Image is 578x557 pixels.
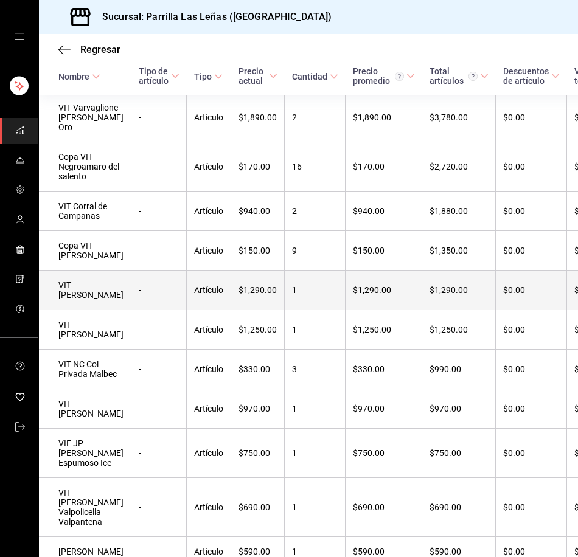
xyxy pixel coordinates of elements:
td: $2,720.00 [422,142,496,192]
td: - [131,271,187,310]
td: $0.00 [496,478,567,537]
td: $1,290.00 [231,271,285,310]
td: - [131,429,187,478]
td: 9 [285,231,346,271]
div: Descuentos de artículo [503,66,549,86]
span: Cantidad [292,72,338,81]
td: $1,250.00 [231,310,285,350]
td: $970.00 [346,389,422,429]
td: $3,780.00 [422,93,496,142]
td: VIE JP [PERSON_NAME] Espumoso Ice [39,429,131,478]
td: VIT Varvaglione [PERSON_NAME] Oro [39,93,131,142]
span: Precio promedio [353,66,415,86]
td: $970.00 [422,389,496,429]
td: $0.00 [496,192,567,231]
td: Artículo [187,271,231,310]
h3: Sucursal: Parrilla Las Leñas ([GEOGRAPHIC_DATA]) [92,10,332,24]
td: $0.00 [496,142,567,192]
td: $0.00 [496,93,567,142]
td: - [131,142,187,192]
td: 2 [285,93,346,142]
td: $170.00 [346,142,422,192]
td: - [131,389,187,429]
td: Artículo [187,389,231,429]
td: $0.00 [496,310,567,350]
td: Artículo [187,429,231,478]
td: $1,880.00 [422,192,496,231]
td: $1,890.00 [346,93,422,142]
td: 1 [285,429,346,478]
td: - [131,192,187,231]
td: $1,250.00 [422,310,496,350]
td: $750.00 [422,429,496,478]
td: VIT Corral de Campanas [39,192,131,231]
svg: Precio promedio = Total artículos / cantidad [395,72,404,81]
td: $0.00 [496,231,567,271]
td: Artículo [187,350,231,389]
button: Regresar [58,44,120,55]
td: 1 [285,310,346,350]
td: $1,290.00 [422,271,496,310]
div: Precio promedio [353,66,404,86]
span: Tipo de artículo [139,66,179,86]
td: Copa VIT Negroamaro del salento [39,142,131,192]
td: VIT [PERSON_NAME] [39,271,131,310]
td: Artículo [187,310,231,350]
td: $690.00 [231,478,285,537]
td: $0.00 [496,389,567,429]
td: $690.00 [346,478,422,537]
td: $990.00 [422,350,496,389]
td: $0.00 [496,429,567,478]
td: 1 [285,271,346,310]
td: - [131,350,187,389]
td: $150.00 [346,231,422,271]
span: Total artículos [430,66,489,86]
td: $970.00 [231,389,285,429]
td: Artículo [187,231,231,271]
span: Tipo [194,72,223,81]
td: $690.00 [422,478,496,537]
td: $750.00 [346,429,422,478]
td: Artículo [187,142,231,192]
td: VIT [PERSON_NAME] [39,310,131,350]
td: - [131,310,187,350]
td: - [131,93,187,142]
td: $1,350.00 [422,231,496,271]
div: Total artículos [430,66,478,86]
div: Tipo [194,72,212,81]
td: 3 [285,350,346,389]
td: - [131,231,187,271]
td: - [131,478,187,537]
svg: El total artículos considera cambios de precios en los artículos así como costos adicionales por ... [468,72,478,81]
span: Descuentos de artículo [503,66,560,86]
div: Nombre [58,72,89,81]
div: Cantidad [292,72,327,81]
td: 2 [285,192,346,231]
td: Artículo [187,192,231,231]
td: VIT [PERSON_NAME] [39,389,131,429]
td: $0.00 [496,350,567,389]
span: Regresar [80,44,120,55]
td: $330.00 [231,350,285,389]
td: $750.00 [231,429,285,478]
span: Nombre [58,72,100,81]
td: Artículo [187,93,231,142]
td: 1 [285,389,346,429]
td: $1,290.00 [346,271,422,310]
span: Precio actual [239,66,277,86]
td: Artículo [187,478,231,537]
td: $940.00 [346,192,422,231]
td: $0.00 [496,271,567,310]
td: $150.00 [231,231,285,271]
td: $170.00 [231,142,285,192]
div: Tipo de artículo [139,66,169,86]
td: VIT NC Col Privada Malbec [39,350,131,389]
td: 16 [285,142,346,192]
button: open drawer [15,32,24,41]
td: 1 [285,478,346,537]
td: $940.00 [231,192,285,231]
td: VIT [PERSON_NAME] Valpolicella Valpantena [39,478,131,537]
div: Precio actual [239,66,266,86]
td: $330.00 [346,350,422,389]
td: $1,250.00 [346,310,422,350]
